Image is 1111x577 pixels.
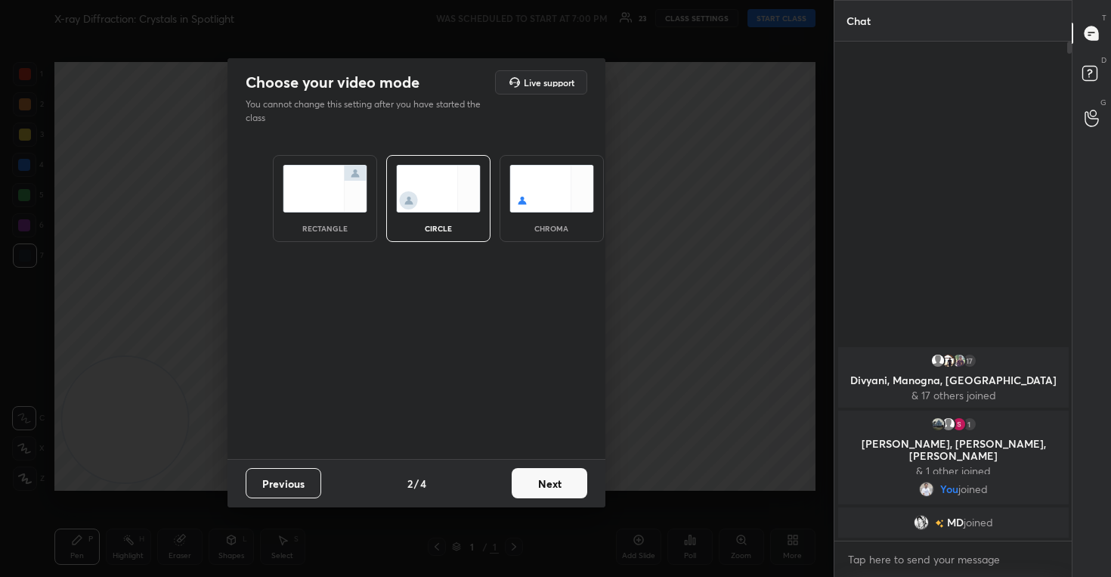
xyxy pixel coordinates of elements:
[246,468,321,498] button: Previous
[295,225,355,232] div: rectangle
[847,389,1060,402] p: & 17 others joined
[524,78,574,87] h5: Live support
[935,520,944,528] img: no-rating-badge.077c3623.svg
[407,476,413,492] h4: 2
[951,353,966,368] img: 189e81f3ad9640e58d0778bdb48dc7b8.jpg
[961,417,976,432] div: 1
[930,417,945,432] img: 60aa8f06244f4fddac7eb4023dadee60.15137591_3
[521,225,582,232] div: chroma
[408,225,469,232] div: circle
[834,344,1072,541] div: grid
[283,165,367,212] img: normalScreenIcon.ae25ed63.svg
[512,468,587,498] button: Next
[940,483,958,495] span: You
[940,353,955,368] img: 46a8e113d125464193f38c2e0edd00b4.jpg
[847,374,1060,386] p: Divyani, Manogna, [GEOGRAPHIC_DATA]
[1101,54,1106,66] p: D
[947,517,964,529] span: MD
[1102,12,1106,23] p: T
[958,483,988,495] span: joined
[414,476,419,492] h4: /
[930,353,945,368] img: default.png
[914,515,929,530] img: 9717e91c712f4d539804d655620e9204.jpg
[246,73,419,92] h2: Choose your video mode
[951,417,966,432] img: 7460d11f74e64805bf30a8768659a341.jpg
[396,165,481,212] img: circleScreenIcon.acc0effb.svg
[1100,97,1106,108] p: G
[847,465,1060,477] p: & 1 other joined
[964,517,993,529] span: joined
[961,353,976,368] div: 17
[420,476,426,492] h4: 4
[940,417,955,432] img: default.png
[509,165,594,212] img: chromaScreenIcon.c19ab0a0.svg
[919,482,934,497] img: 5fec7a98e4a9477db02da60e09992c81.jpg
[834,1,883,41] p: Chat
[246,98,491,125] p: You cannot change this setting after you have started the class
[847,438,1060,462] p: [PERSON_NAME], [PERSON_NAME], [PERSON_NAME]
